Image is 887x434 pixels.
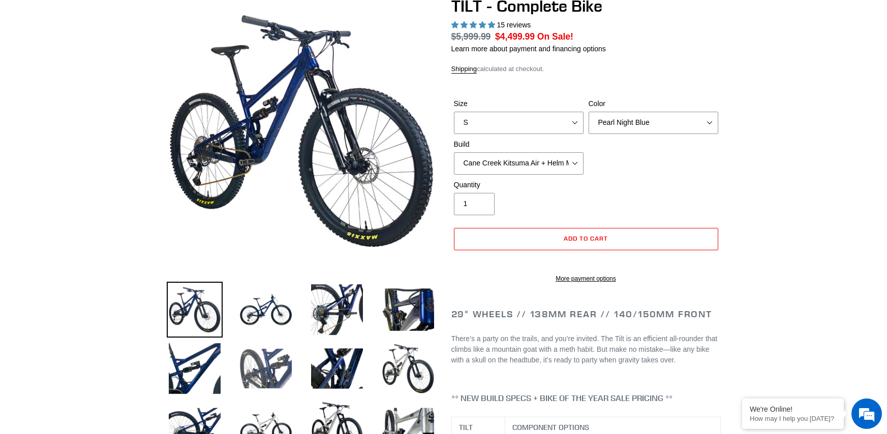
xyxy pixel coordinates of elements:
[451,333,721,365] p: There’s a party on the trails, and you’re invited. The Tilt is an efficient all-rounder that clim...
[750,415,836,422] p: How may I help you today?
[451,31,491,42] s: $5,999.99
[454,98,584,109] label: Size
[309,282,365,338] img: Load image into Gallery viewer, TILT - Complete Bike
[454,274,718,283] a: More payment options
[564,235,608,242] span: Add to cart
[309,341,365,396] img: Load image into Gallery viewer, TILT - Complete Bike
[495,31,535,42] span: $4,499.99
[589,98,718,109] label: Color
[454,139,584,150] label: Build
[451,64,721,74] div: calculated at checkout.
[451,45,606,53] a: Learn more about payment and financing options
[451,21,497,29] span: 5.00 stars
[380,341,436,396] img: Load image into Gallery viewer, TILT - Complete Bike
[750,405,836,413] div: We're Online!
[238,282,294,338] img: Load image into Gallery viewer, TILT - Complete Bike
[167,282,223,338] img: Load image into Gallery viewer, TILT - Complete Bike
[238,341,294,396] img: Load image into Gallery viewer, TILT - Complete Bike
[451,309,721,320] h2: 29" Wheels // 138mm Rear // 140/150mm Front
[454,228,718,250] button: Add to cart
[451,65,477,74] a: Shipping
[537,30,573,43] span: On Sale!
[451,393,721,403] h4: ** NEW BUILD SPECS + BIKE OF THE YEAR SALE PRICING **
[167,341,223,396] img: Load image into Gallery viewer, TILT - Complete Bike
[497,21,531,29] span: 15 reviews
[454,180,584,190] label: Quantity
[380,282,436,338] img: Load image into Gallery viewer, TILT - Complete Bike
